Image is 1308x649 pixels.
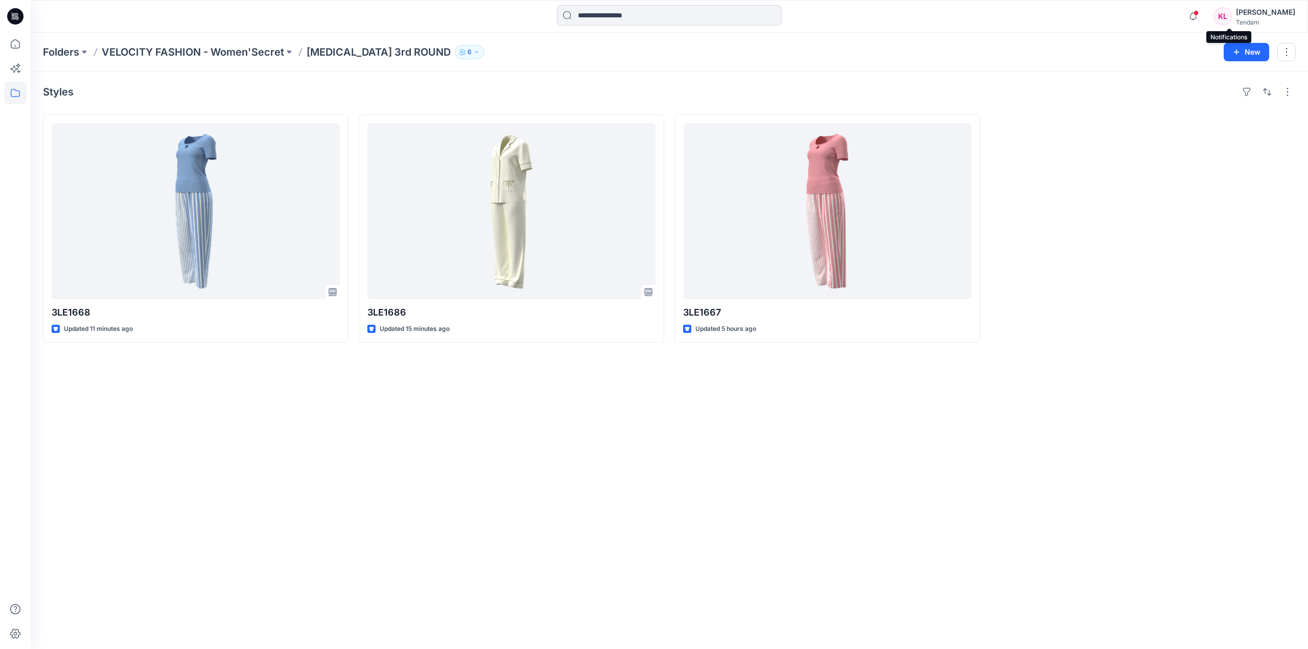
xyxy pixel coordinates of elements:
[455,45,484,59] button: 6
[468,46,472,58] p: 6
[695,324,756,334] p: Updated 5 hours ago
[43,45,79,59] a: Folders
[683,305,971,320] p: 3LE1667
[102,45,284,59] a: VELOCITY FASHION - Women'Secret
[380,324,450,334] p: Updated 15 minutes ago
[683,123,971,299] a: 3LE1667
[367,123,656,299] a: 3LE1686
[307,45,451,59] p: [MEDICAL_DATA] 3rd ROUND
[43,86,74,98] h4: Styles
[64,324,133,334] p: Updated 11 minutes ago
[52,305,340,320] p: 3LE1668
[1213,7,1232,26] div: KL
[1236,18,1295,26] div: Tendam
[1236,6,1295,18] div: [PERSON_NAME]
[367,305,656,320] p: 3LE1686
[1224,43,1269,61] button: New
[52,123,340,299] a: 3LE1668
